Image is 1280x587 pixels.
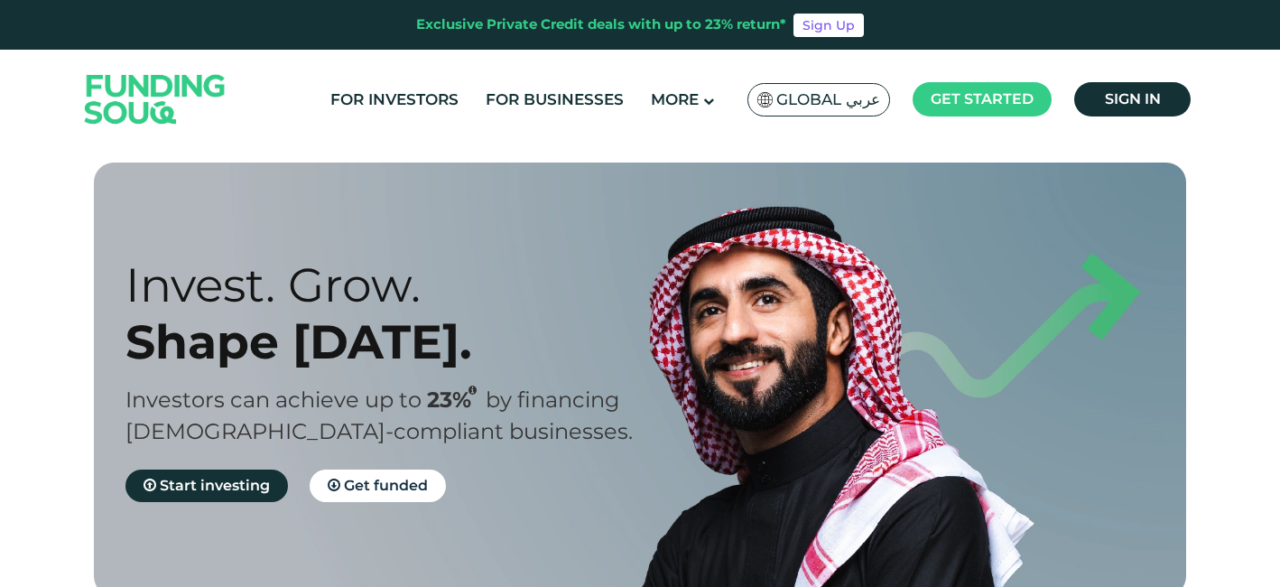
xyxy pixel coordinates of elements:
[160,477,270,494] span: Start investing
[125,256,672,313] div: Invest. Grow.
[416,14,786,35] div: Exclusive Private Credit deals with up to 23% return*
[427,387,486,413] span: 23%
[481,85,628,115] a: For Businesses
[326,85,463,115] a: For Investors
[125,313,672,370] div: Shape [DATE].
[931,90,1034,107] span: Get started
[793,14,864,37] a: Sign Up
[1105,90,1161,107] span: Sign in
[310,470,446,502] a: Get funded
[757,92,774,107] img: SA Flag
[67,53,244,144] img: Logo
[1074,82,1191,116] a: Sign in
[468,386,477,396] i: 23% IRR (expected) ~ 15% Net yield (expected)
[344,477,428,494] span: Get funded
[125,387,422,413] span: Investors can achieve up to
[651,90,699,108] span: More
[776,89,880,110] span: Global عربي
[125,470,288,502] a: Start investing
